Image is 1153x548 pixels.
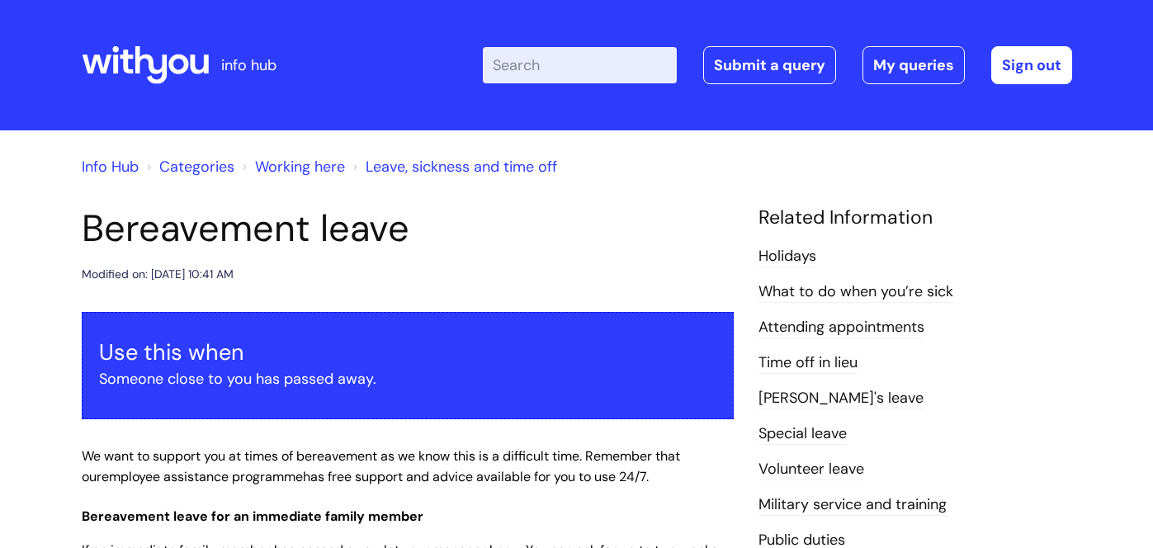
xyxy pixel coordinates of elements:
[239,154,345,180] li: Working here
[349,154,557,180] li: Leave, sickness and time off
[758,388,924,409] a: [PERSON_NAME]'s leave
[703,46,836,84] a: Submit a query
[82,157,139,177] a: Info Hub
[758,423,847,445] a: Special leave
[82,447,680,485] span: We want to support you at times of bereavement as we know this is a difficult time. Remember that...
[102,468,303,485] a: employee assistance programme
[483,47,677,83] input: Search
[758,281,953,303] a: What to do when you’re sick
[991,46,1072,84] a: Sign out
[99,366,716,392] p: Someone close to you has passed away.
[758,459,864,480] a: Volunteer leave
[758,206,1072,229] h4: Related Information
[255,157,345,177] a: Working here
[221,52,276,78] p: info hub
[758,494,947,516] a: Military service and training
[483,46,1072,84] div: | -
[143,154,234,180] li: Solution home
[303,468,649,485] span: has free support and advice available for you to use 24/7.
[758,317,924,338] a: Attending appointments
[862,46,965,84] a: My queries
[758,246,816,267] a: Holidays
[99,339,716,366] h3: Use this when
[82,508,423,525] span: Bereavement leave for an immediate family member
[82,206,734,251] h1: Bereavement leave
[758,352,858,374] a: Time off in lieu
[366,157,557,177] a: Leave, sickness and time off
[82,264,234,285] div: Modified on: [DATE] 10:41 AM
[159,157,234,177] a: Categories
